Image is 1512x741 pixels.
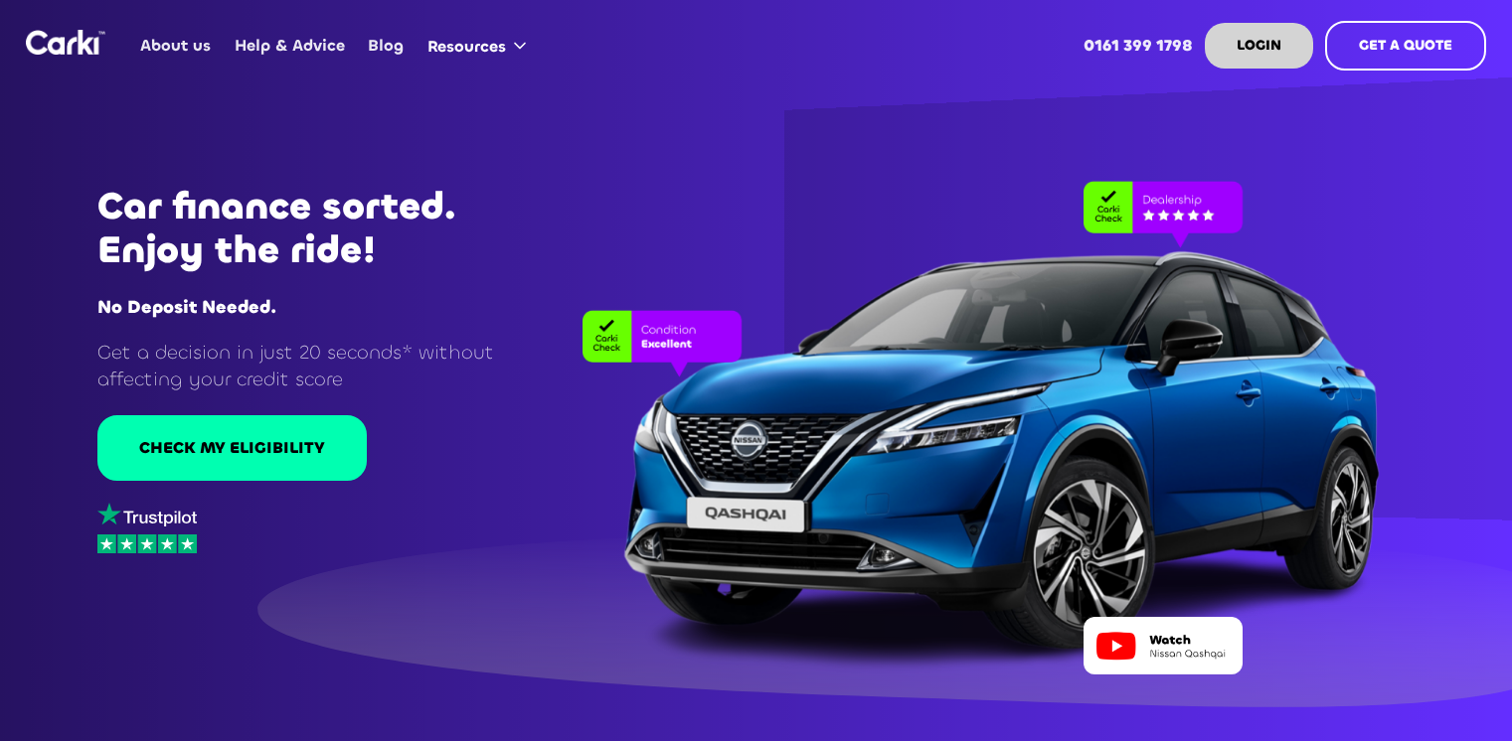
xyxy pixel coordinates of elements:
[357,7,416,84] a: Blog
[97,503,197,527] img: trustpilot
[129,7,223,84] a: About us
[223,7,356,84] a: Help & Advice
[1359,36,1452,55] strong: GET A QUOTE
[139,437,325,459] div: CHECK MY ELIGIBILITY
[1073,7,1205,84] a: 0161 399 1798
[97,534,197,553] img: stars
[97,339,543,393] p: Get a decision in just 20 seconds* without affecting your credit score
[97,295,276,319] strong: No Deposit Needed.
[427,36,506,58] div: Resources
[1205,23,1313,69] a: LOGIN
[416,8,546,83] div: Resources
[97,415,367,481] a: CHECK MY ELIGIBILITY
[26,30,105,55] img: Logo
[26,30,105,55] a: home
[1237,36,1281,55] strong: LOGIN
[1084,35,1193,56] strong: 0161 399 1798
[1325,21,1486,71] a: GET A QUOTE
[97,185,543,272] h1: Car finance sorted. Enjoy the ride!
